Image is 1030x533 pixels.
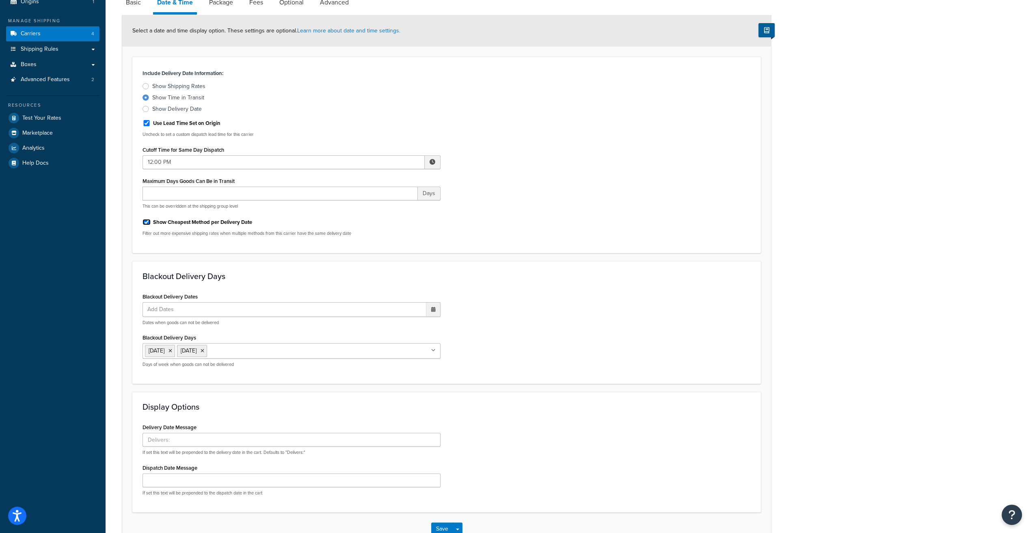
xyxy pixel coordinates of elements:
span: 2 [91,76,94,83]
p: Filter out more expensive shipping rates when multiple methods from this carrier have the same de... [143,230,441,236]
span: Analytics [22,145,45,152]
span: Carriers [21,30,41,37]
p: Days of week when goods can not be delivered [143,361,441,368]
li: Advanced Features [6,72,99,87]
a: Boxes [6,57,99,72]
span: [DATE] [181,346,196,355]
span: 4 [91,30,94,37]
label: Show Cheapest Method per Delivery Date [153,219,252,226]
h3: Blackout Delivery Days [143,272,751,281]
p: Dates when goods can not be delivered [143,320,441,326]
p: Uncheck to set a custom dispatch lead time for this carrier [143,131,441,138]
a: Test Your Rates [6,111,99,125]
span: Marketplace [22,130,53,137]
span: Test Your Rates [22,115,61,122]
label: Blackout Delivery Dates [143,294,198,300]
span: Add Dates [145,303,184,316]
a: Learn more about date and time settings. [297,26,400,35]
a: Shipping Rules [6,42,99,57]
a: Carriers4 [6,26,99,41]
a: Advanced Features2 [6,72,99,87]
label: Include Delivery Date Information: [143,68,223,79]
p: This can be overridden at the shipping group level [143,203,441,209]
a: Marketplace [6,126,99,140]
h3: Display Options [143,402,751,411]
div: Show Delivery Date [152,105,202,113]
a: Analytics [6,141,99,155]
p: If set this text will be prepended to the delivery date in the cart. Defaults to "Delivers:" [143,449,441,456]
li: Carriers [6,26,99,41]
label: Dispatch Date Message [143,465,197,471]
span: [DATE] [149,346,164,355]
div: Manage Shipping [6,17,99,24]
button: Show Help Docs [758,23,775,37]
div: Resources [6,102,99,109]
label: Cutoff Time for Same Day Dispatch [143,147,224,153]
span: Boxes [21,61,37,68]
span: Select a date and time display option. These settings are optional. [132,26,400,35]
a: Help Docs [6,156,99,170]
span: Help Docs [22,160,49,167]
label: Blackout Delivery Days [143,335,196,341]
button: Open Resource Center [1002,505,1022,525]
input: Delivers: [143,433,441,447]
span: Days [418,187,441,200]
div: Show Shipping Rates [152,82,205,90]
label: Delivery Date Message [143,424,196,430]
div: Show Time in Transit [152,94,204,102]
span: Shipping Rules [21,46,58,53]
span: Advanced Features [21,76,70,83]
label: Use Lead Time Set on Origin [153,120,220,127]
p: If set this text will be prepended to the dispatch date in the cart [143,490,441,496]
label: Maximum Days Goods Can Be in Transit [143,178,235,184]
